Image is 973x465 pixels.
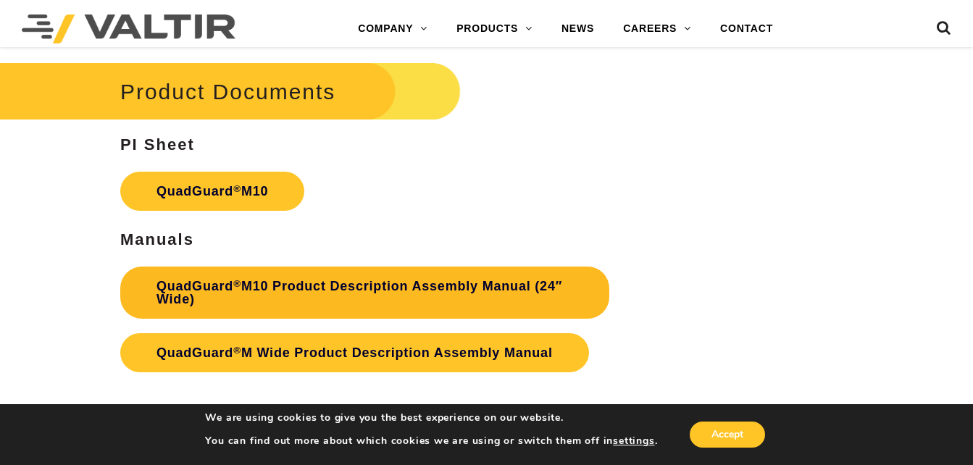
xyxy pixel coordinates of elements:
[120,230,194,248] strong: Manuals
[442,14,547,43] a: PRODUCTS
[120,135,195,154] strong: PI Sheet
[233,278,241,289] sup: ®
[233,183,241,194] sup: ®
[547,14,609,43] a: NEWS
[233,345,241,356] sup: ®
[613,435,654,448] button: settings
[22,14,235,43] img: Valtir
[120,172,304,211] a: QuadGuard®M10
[120,333,589,372] a: QuadGuard®M Wide Product Description Assembly Manual
[120,267,609,319] a: QuadGuard®M10 Product Description Assembly Manual (24″ Wide)
[706,14,788,43] a: CONTACT
[343,14,442,43] a: COMPANY
[609,14,706,43] a: CAREERS
[205,411,657,424] p: We are using cookies to give you the best experience on our website.
[690,422,765,448] button: Accept
[205,435,657,448] p: You can find out more about which cookies we are using or switch them off in .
